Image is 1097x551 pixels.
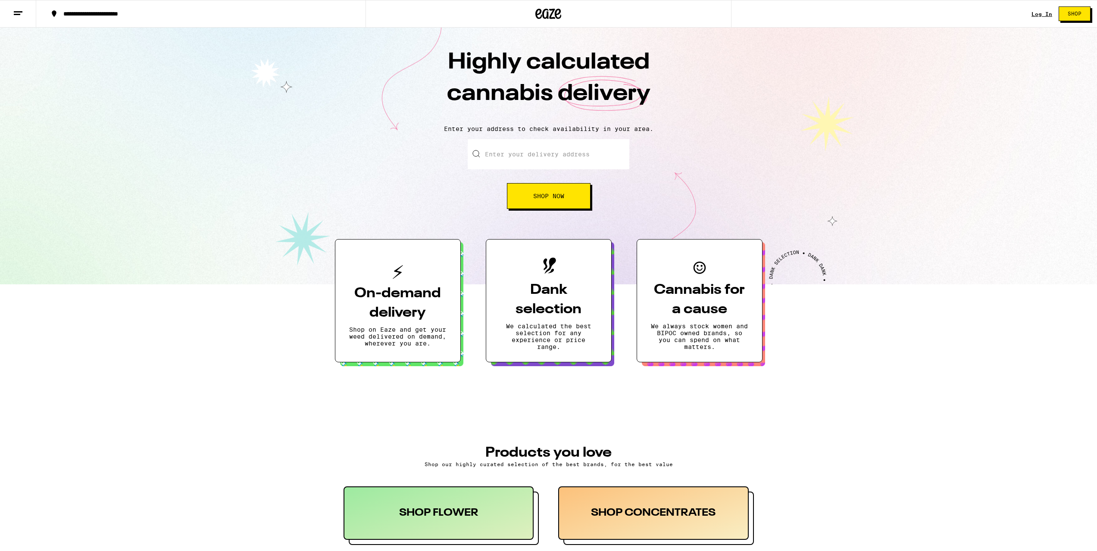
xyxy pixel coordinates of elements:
[344,486,534,540] div: SHOP FLOWER
[533,193,564,199] span: Shop Now
[398,47,700,118] h1: Highly calculated cannabis delivery
[349,326,447,347] p: Shop on Eaze and get your weed delivered on demand, wherever you are.
[1059,6,1091,21] button: Shop
[500,323,597,350] p: We calculated the best selection for any experience or price range.
[637,239,763,362] button: Cannabis for a causeWe always stock women and BIPOC owned brands, so you can spend on what matters.
[335,239,461,362] button: On-demand deliveryShop on Eaze and get your weed delivered on demand, wherever you are.
[558,486,754,545] button: SHOP CONCENTRATES
[507,183,591,209] button: Shop Now
[344,486,539,545] button: SHOP FLOWER
[486,239,612,362] button: Dank selectionWe calculated the best selection for any experience or price range.
[349,284,447,323] h3: On-demand delivery
[468,139,629,169] input: Enter your delivery address
[651,323,748,350] p: We always stock women and BIPOC owned brands, so you can spend on what matters.
[344,461,754,467] p: Shop our highly curated selection of the best brands, for the best value
[1068,11,1081,16] span: Shop
[558,486,749,540] div: SHOP CONCENTRATES
[500,280,597,319] h3: Dank selection
[344,446,754,460] h3: PRODUCTS YOU LOVE
[9,125,1088,132] p: Enter your address to check availability in your area.
[651,280,748,319] h3: Cannabis for a cause
[1031,11,1052,17] div: Log In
